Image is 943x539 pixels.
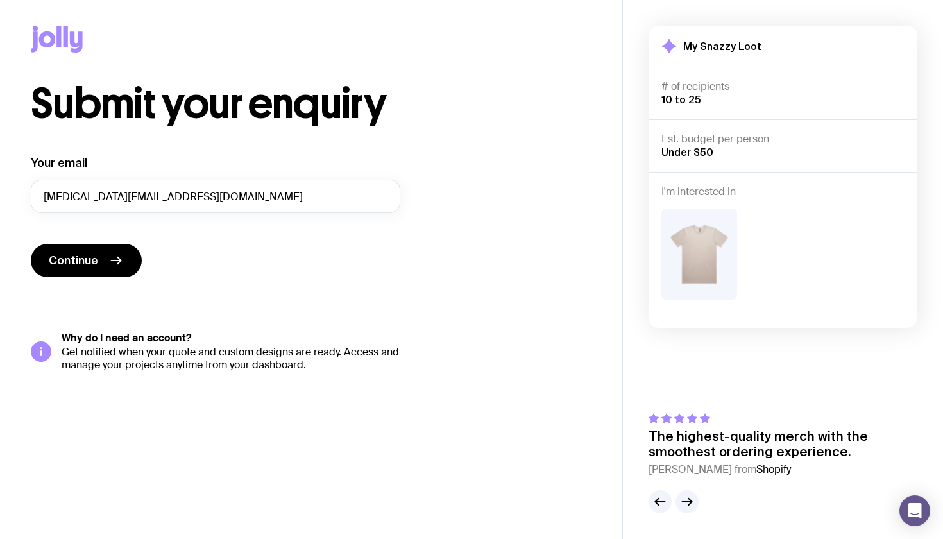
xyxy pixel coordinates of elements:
h4: # of recipients [661,80,905,93]
h1: Submit your enquiry [31,83,462,124]
input: you@email.com [31,180,400,213]
p: Get notified when your quote and custom designs are ready. Access and manage your projects anytim... [62,346,400,372]
span: 10 to 25 [661,94,701,105]
span: Under $50 [661,146,713,158]
div: Open Intercom Messenger [899,495,930,526]
p: The highest-quality merch with the smoothest ordering experience. [649,429,917,459]
span: Continue [49,253,98,268]
h2: My Snazzy Loot [683,40,761,53]
h4: Est. budget per person [661,133,905,146]
h4: I'm interested in [661,185,905,198]
button: Continue [31,244,142,277]
label: Your email [31,155,87,171]
cite: [PERSON_NAME] from [649,462,917,477]
span: Shopify [756,463,791,476]
h5: Why do I need an account? [62,332,400,345]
